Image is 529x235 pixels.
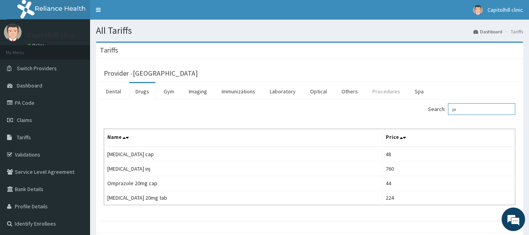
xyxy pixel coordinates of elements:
img: User Image [473,5,483,15]
td: 48 [383,147,515,162]
a: Optical [304,83,333,100]
td: 760 [383,162,515,176]
td: 224 [383,191,515,205]
td: Omprazole 20mg cap [104,176,383,191]
a: Dental [100,83,127,100]
a: Online [27,43,46,48]
td: [MEDICAL_DATA] 20mg tab [104,191,383,205]
span: Switch Providers [17,65,57,72]
img: User Image [4,24,22,41]
li: Tariffs [503,28,523,35]
a: Drugs [129,83,155,100]
a: Spa [408,83,430,100]
a: Procedures [366,83,406,100]
th: Price [383,129,515,147]
span: We're online! [45,69,108,148]
span: Tariffs [17,134,31,141]
th: Name [104,129,383,147]
h1: All Tariffs [96,26,523,36]
a: Gym [157,83,181,100]
a: Dashboard [473,28,502,35]
div: Chat with us now [41,44,132,54]
div: Minimize live chat window [128,4,147,23]
a: Laboratory [264,83,302,100]
span: Dashboard [17,82,42,89]
label: Search: [428,103,515,115]
a: Others [335,83,364,100]
a: Immunizations [215,83,262,100]
span: Capitolhill clinic [487,6,523,13]
p: Capitolhill clinic [27,32,76,39]
h3: Provider - [GEOGRAPHIC_DATA] [104,70,198,77]
img: d_794563401_company_1708531726252_794563401 [14,39,32,59]
a: Imaging [182,83,213,100]
h3: Tariffs [100,47,118,54]
td: 44 [383,176,515,191]
span: Claims [17,117,32,124]
td: [MEDICAL_DATA] cap [104,147,383,162]
td: [MEDICAL_DATA] inj [104,162,383,176]
textarea: Type your message and hit 'Enter' [4,154,149,181]
input: Search: [448,103,515,115]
